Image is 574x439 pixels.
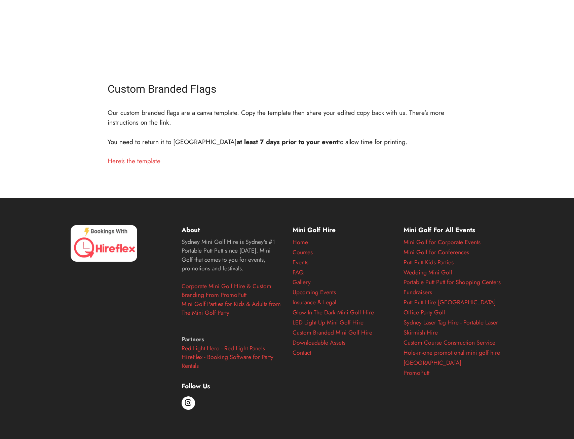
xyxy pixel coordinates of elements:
[108,81,467,97] h4: Custom Branded Flags
[404,238,481,247] a: Mini Golf for Corporate Events
[182,237,282,370] p: Sydney Mini Golf Hire is Sydney's #1 Portable Putt Putt since [DATE]. Mini Golf that comes to you...
[293,278,311,287] a: Gallery
[182,300,281,317] a: Mini Golf Parties for Kids & Adults from The Mini Golf Party
[404,278,501,287] a: Portable Putt Putt for Shopping Centers
[404,225,475,234] strong: Mini Golf For All Events
[293,268,304,277] a: FAQ
[293,348,311,357] a: Contact
[293,288,336,297] a: Upcoming Events
[404,348,500,367] a: Hole-in-one promotional mini golf hire [GEOGRAPHIC_DATA]
[293,308,374,317] a: Glow In The Dark Mini Golf Hire
[293,248,313,257] a: Courses
[404,338,495,347] a: Custom Course Construction Service
[404,248,469,257] a: Mini Golf for Conferences
[182,353,273,370] a: HireFlex - Booking Software for Party Rentals
[404,298,496,307] a: Putt Putt Hire [GEOGRAPHIC_DATA]
[237,137,338,146] strong: at least 7 days prior to your event
[293,225,336,234] strong: Mini Golf Hire
[182,335,204,344] strong: Partners
[404,268,452,277] a: Wedding Mini Golf
[293,238,308,247] a: Home
[404,308,445,317] a: Office Party Golf
[404,258,454,267] a: Putt Putt Kids Parties
[71,225,138,262] img: HireFlex Booking System
[293,298,336,307] a: Insurance & Legal
[293,318,363,327] a: LED Light Up Mini Golf Hire
[182,282,271,299] a: Corporate Mini Golf Hire & Custom Branding From PromoPutt
[293,258,308,267] a: Events
[182,381,210,391] strong: Follow Us
[293,328,372,337] a: Custom Branded Mini Golf Hire
[182,225,200,234] strong: About
[108,108,467,166] p: Our custom branded flags are a canva template. Copy the template then share your edited copy back...
[182,344,265,353] a: Red Light Hero - Red Light Panels
[404,318,498,337] a: Sydney Laser Tag Hire - Portable Laser Skirmish Hire
[404,368,429,377] a: PromoPutt
[108,156,160,166] a: Here's the template
[404,288,432,297] a: Fundraisers
[293,338,345,347] a: Downloadable Assets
